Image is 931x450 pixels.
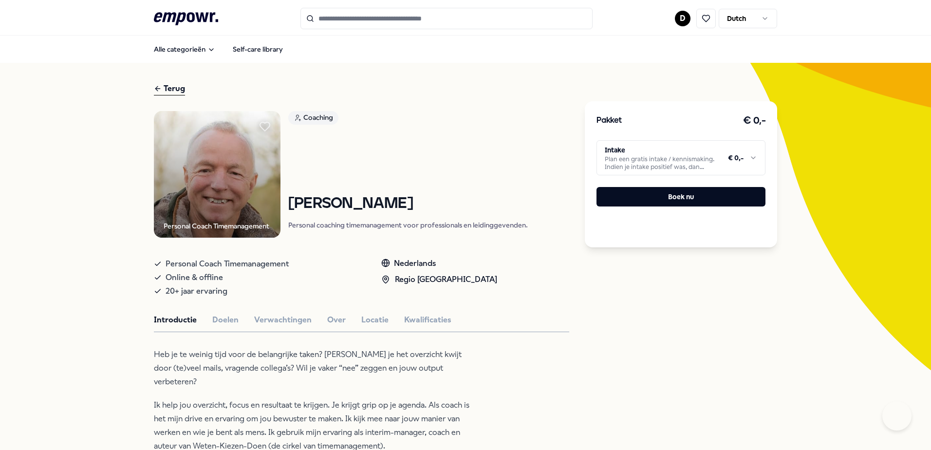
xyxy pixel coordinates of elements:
div: Nederlands [381,257,497,270]
button: Boek nu [596,187,765,206]
div: Terug [154,82,185,95]
div: Personal Coach Timemanagement [164,221,269,231]
h1: [PERSON_NAME] [288,195,528,212]
span: Personal Coach Timemanagement [166,257,289,271]
nav: Main [146,39,291,59]
button: Doelen [212,314,239,326]
button: Locatie [361,314,389,326]
div: Regio [GEOGRAPHIC_DATA] [381,273,497,286]
button: Introductie [154,314,197,326]
button: Verwachtingen [254,314,312,326]
a: Self-care library [225,39,291,59]
a: Coaching [288,111,528,128]
span: Online & offline [166,271,223,284]
input: Search for products, categories or subcategories [300,8,593,29]
button: Alle categorieën [146,39,223,59]
span: 20+ jaar ervaring [166,284,227,298]
p: Personal coaching timemanagement voor professionals en leidinggevenden. [288,220,528,230]
div: Coaching [288,111,338,125]
button: Kwalificaties [404,314,451,326]
button: Over [327,314,346,326]
h3: Pakket [596,114,622,127]
img: Product Image [154,111,280,238]
button: D [675,11,690,26]
p: Heb je te weinig tijd voor de belangrijke taken? [PERSON_NAME] je het overzicht kwijt door (te)ve... [154,348,470,389]
h3: € 0,- [743,113,766,129]
iframe: Help Scout Beacon - Open [882,401,912,431]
